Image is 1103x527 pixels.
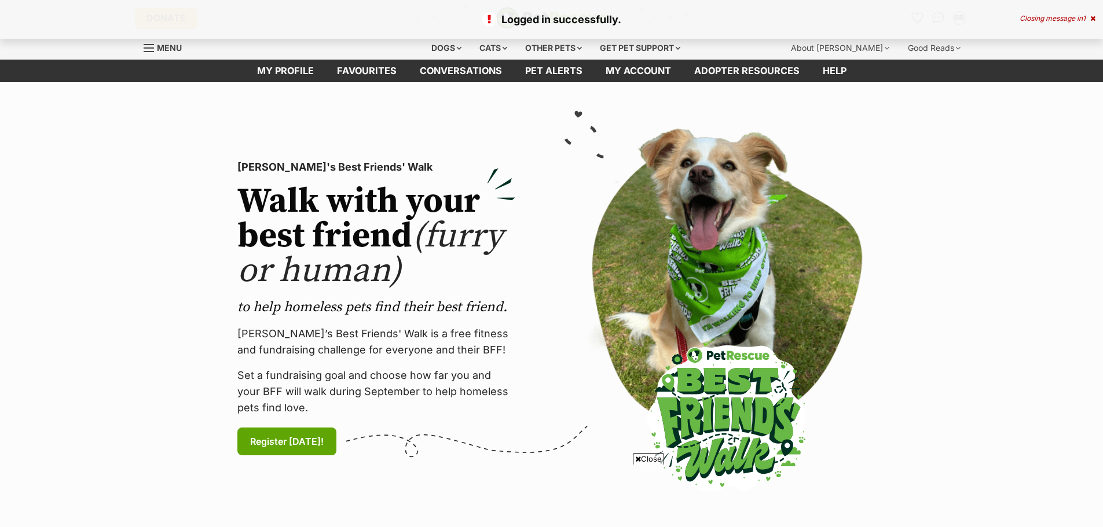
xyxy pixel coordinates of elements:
[408,60,514,82] a: conversations
[237,185,515,289] h2: Walk with your best friend
[237,215,503,293] span: (furry or human)
[592,36,688,60] div: Get pet support
[594,60,683,82] a: My account
[245,60,325,82] a: My profile
[237,428,336,455] a: Register [DATE]!
[237,326,515,358] p: [PERSON_NAME]’s Best Friends' Walk is a free fitness and fundraising challenge for everyone and t...
[237,367,515,416] p: Set a fundraising goal and choose how far you and your BFF will walk during September to help hom...
[144,36,190,57] a: Menu
[250,434,324,448] span: Register [DATE]!
[811,60,858,82] a: Help
[633,453,664,465] span: Close
[237,159,515,175] p: [PERSON_NAME]'s Best Friends' Walk
[514,60,594,82] a: Pet alerts
[325,60,408,82] a: Favourites
[783,36,897,60] div: About [PERSON_NAME]
[900,36,969,60] div: Good Reads
[683,60,811,82] a: Adopter resources
[237,298,515,316] p: to help homeless pets find their best friend.
[471,36,515,60] div: Cats
[423,36,470,60] div: Dogs
[271,469,833,521] iframe: Advertisement
[157,43,182,53] span: Menu
[517,36,590,60] div: Other pets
